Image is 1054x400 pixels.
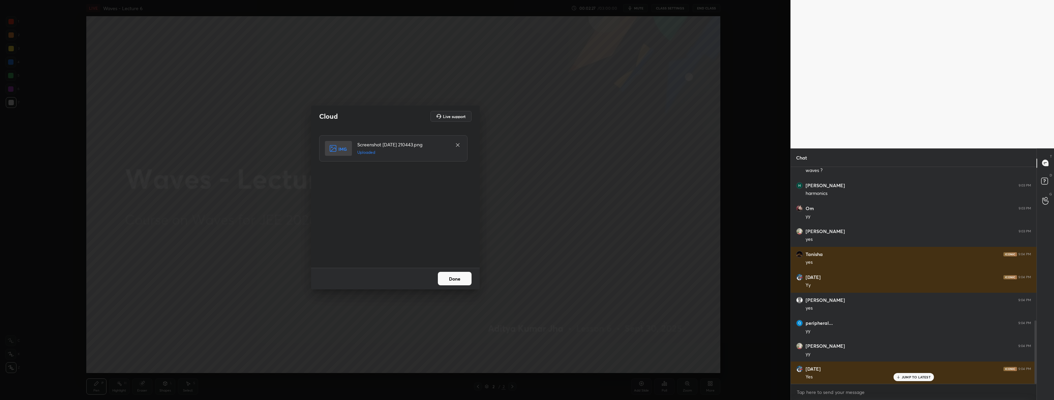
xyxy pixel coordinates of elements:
div: yy [806,351,1031,358]
div: 9:04 PM [1018,298,1031,302]
p: D [1050,173,1052,178]
div: yes [806,259,1031,266]
div: Yy [806,282,1031,289]
div: 9:04 PM [1018,321,1031,325]
h6: [DATE] [806,274,821,280]
div: 9:03 PM [1019,206,1031,210]
div: Yes [806,374,1031,380]
div: yy [806,213,1031,220]
p: Chat [791,149,812,167]
h6: Tanisha [806,251,823,257]
img: ea326d1da9314027a861f0caee8609c1.jpg [796,228,803,235]
h6: [PERSON_NAME] [806,343,845,349]
img: 26a7f98ab0064a3eac50539880480586.jpg [796,251,803,258]
div: 9:04 PM [1018,344,1031,348]
p: JUMP TO LATEST [902,375,931,379]
img: 3 [796,182,803,189]
h2: Cloud [319,112,338,121]
div: 9:03 PM [1019,183,1031,188]
h6: [DATE] [806,366,821,372]
img: iconic-dark.1390631f.png [1003,367,1017,371]
h5: Live support [443,114,465,118]
img: ea326d1da9314027a861f0caee8609c1.jpg [796,343,803,349]
div: 9:03 PM [1019,229,1031,233]
h6: peripheral... [806,320,833,326]
h6: Om [806,205,814,211]
h6: [PERSON_NAME] [806,182,845,189]
img: cd36caae4b5c402eb4d28e8e4c6c7205.jpg [796,366,803,372]
div: yy [806,328,1031,335]
img: iconic-dark.1390631f.png [1003,252,1017,256]
img: cd36caae4b5c402eb4d28e8e4c6c7205.jpg [796,274,803,281]
img: iconic-dark.1390631f.png [1003,275,1017,279]
div: 9:04 PM [1018,275,1031,279]
p: G [1049,192,1052,197]
button: Done [438,272,472,285]
h6: [PERSON_NAME] [806,228,845,234]
img: default.png [796,297,803,304]
div: waves ? [806,167,1031,174]
div: yes [806,305,1031,312]
div: harmonics [806,190,1031,197]
p: T [1050,154,1052,159]
div: 9:04 PM [1018,367,1031,371]
img: cea7dec02e6e45d690e8d3c4211aca84.55811339_3 [796,320,803,326]
h5: Uploaded [357,149,448,155]
h4: Screenshot [DATE] 210443.png [357,141,448,148]
div: yes [806,236,1031,243]
div: 9:04 PM [1018,252,1031,256]
div: grid [791,167,1036,384]
h6: [PERSON_NAME] [806,297,845,303]
img: 1eacd62de9514a2fbd537583af490917.jpg [796,205,803,212]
